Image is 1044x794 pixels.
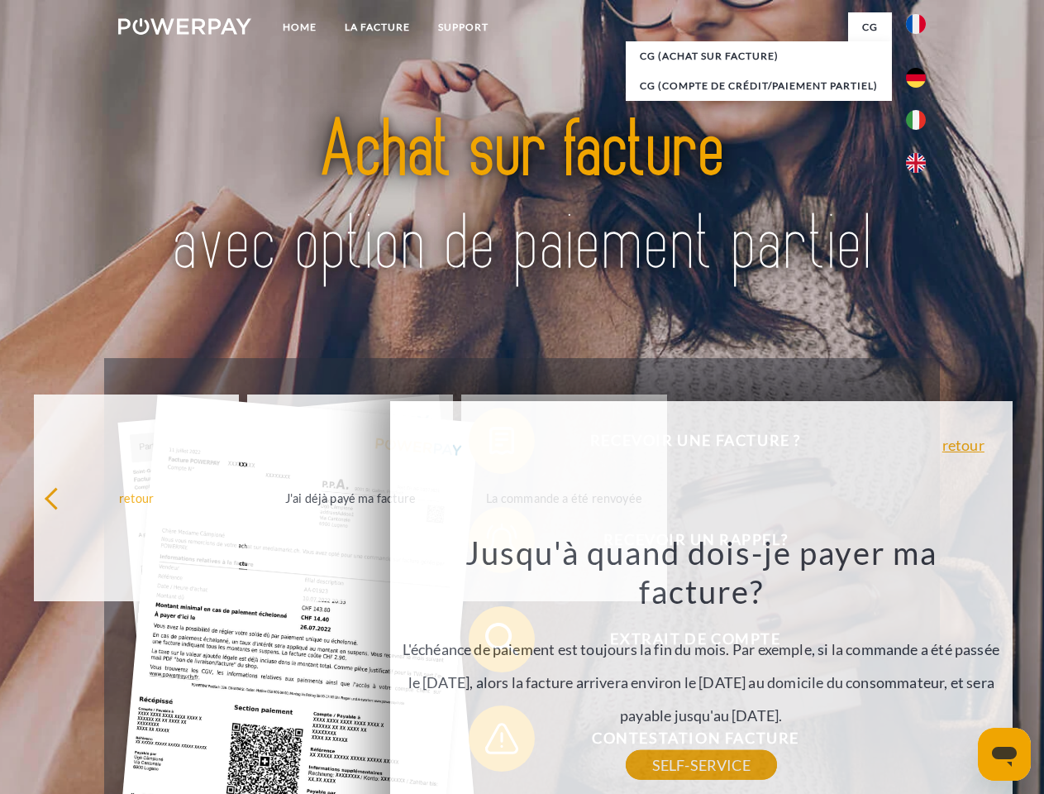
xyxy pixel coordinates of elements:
[626,41,892,71] a: CG (achat sur facture)
[331,12,424,42] a: LA FACTURE
[118,18,251,35] img: logo-powerpay-white.svg
[269,12,331,42] a: Home
[44,486,230,509] div: retour
[906,68,926,88] img: de
[626,750,777,780] a: SELF-SERVICE
[848,12,892,42] a: CG
[399,533,1003,612] h3: Jusqu'à quand dois-je payer ma facture?
[978,728,1031,781] iframe: Bouton de lancement de la fenêtre de messagerie
[399,533,1003,765] div: L'échéance de paiement est toujours la fin du mois. Par exemple, si la commande a été passée le [...
[424,12,503,42] a: Support
[942,438,984,452] a: retour
[626,71,892,101] a: CG (Compte de crédit/paiement partiel)
[906,110,926,130] img: it
[906,14,926,34] img: fr
[158,79,886,317] img: title-powerpay_fr.svg
[257,486,443,509] div: J'ai déjà payé ma facture
[906,153,926,173] img: en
